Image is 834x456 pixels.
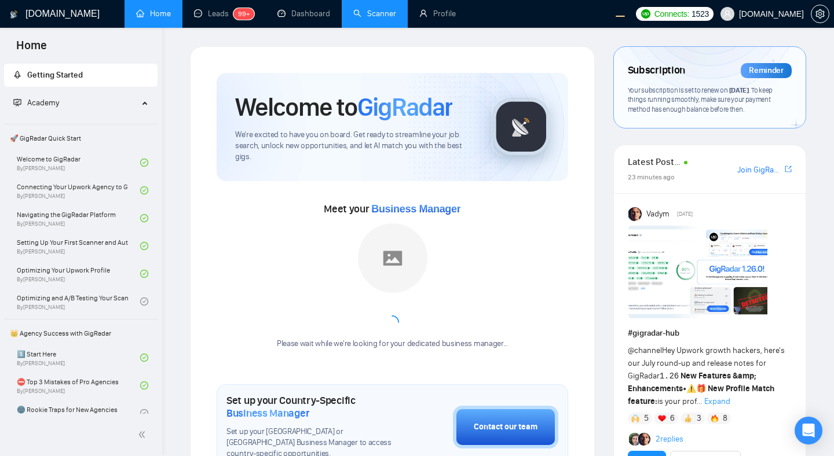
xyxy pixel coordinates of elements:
a: dashboardDashboard [277,9,330,19]
span: 🚀 GigRadar Quick Start [5,127,156,150]
span: GigRadar [357,91,452,123]
span: [DATE] [729,86,749,94]
div: Contact our team [474,421,537,433]
span: loading [385,315,399,329]
span: Connects: [654,8,689,20]
a: Welcome to GigRadarBy[PERSON_NAME] [17,150,140,175]
span: fund-projection-screen [13,98,21,106]
span: Expand [704,396,730,406]
img: Alex B [629,433,642,446]
h1: Welcome to [235,91,452,123]
span: check-circle [140,242,148,250]
span: Latest Posts from the GigRadar Community [628,155,681,169]
strong: New Profile Match feature: [628,384,774,406]
div: Please wait while we're looking for your dedicated business manager... [270,339,515,350]
img: 🙌 [631,414,639,422]
img: placeholder.png [358,223,427,293]
img: Vadym [628,207,642,221]
img: logo [10,5,18,24]
a: Join GigRadar Slack Community [737,164,782,176]
img: F09AC4U7ATU-image.png [628,226,767,318]
span: 1523 [692,8,709,20]
span: rocket [13,71,21,79]
div: Reminder [741,63,792,78]
span: check-circle [140,297,148,306]
img: gigradar-logo.png [492,98,550,156]
span: 8 [723,413,727,424]
span: We're excited to have you on board. Get ready to streamline your job search, unlock new opportuni... [235,130,473,163]
span: Vadym [646,208,670,220]
span: user [723,10,731,18]
a: setting [811,9,829,19]
span: Business Manager [226,407,309,420]
span: 3 [697,413,701,424]
a: messageLeads99+ [194,9,254,19]
span: Your subscription is set to renew on . To keep things running smoothly, make sure your payment me... [628,86,773,113]
code: 1.26 [660,372,679,381]
span: 5 [644,413,649,424]
span: Home [7,37,56,61]
h1: # gigradar-hub [628,327,792,340]
span: check-circle [140,409,148,417]
a: ⛔ Top 3 Mistakes of Pro AgenciesBy[PERSON_NAME] [17,373,140,398]
a: Navigating the GigRadar PlatformBy[PERSON_NAME] [17,205,140,231]
span: Meet your [324,203,460,215]
span: 23 minutes ago [628,173,675,181]
span: Business Manager [371,203,460,215]
img: 🔥 [711,414,719,422]
span: @channel [628,345,662,355]
a: 🌚 Rookie Traps for New Agencies [17,400,140,426]
span: Hey Upwork growth hackers, here's our July round-up and release notes for GigRadar • is your prof... [628,345,785,406]
li: Getting Started [4,64,158,87]
a: homeHome [136,9,171,19]
span: 👑 Agency Success with GigRadar [5,322,156,345]
span: Getting Started [27,70,83,80]
div: Open Intercom Messenger [795,417,822,444]
span: check-circle [140,270,148,278]
span: Academy [13,98,59,108]
span: check-circle [140,159,148,167]
a: 2replies [656,433,683,445]
img: ❤️ [658,414,666,422]
a: Optimizing Your Upwork ProfileBy[PERSON_NAME] [17,261,140,286]
span: 🎁 [696,384,706,394]
span: check-circle [140,186,148,194]
span: [DATE] [677,209,693,219]
strong: New Features &amp; Enhancements [628,371,757,394]
span: check-circle [140,354,148,362]
img: upwork-logo.png [641,9,650,19]
a: userProfile [419,9,456,19]
span: Subscription [628,61,685,80]
a: searchScanner [353,9,396,19]
a: Optimizing and A/B Testing Your Scanner for Better ResultsBy[PERSON_NAME] [17,289,140,314]
a: Setting Up Your First Scanner and Auto-BidderBy[PERSON_NAME] [17,233,140,259]
span: check-circle [140,214,148,222]
a: export [785,164,792,175]
span: double-left [138,429,149,440]
span: Academy [27,98,59,108]
span: ⚠️ [686,384,696,394]
h1: Set up your Country-Specific [226,394,395,420]
span: export [785,164,792,174]
img: 👍 [684,414,692,422]
span: check-circle [140,381,148,389]
button: Contact our team [453,406,558,448]
a: 1️⃣ Start HereBy[PERSON_NAME] [17,345,140,370]
sup: 99+ [233,8,254,20]
button: setting [811,5,829,23]
span: 6 [670,413,675,424]
a: Connecting Your Upwork Agency to GigRadarBy[PERSON_NAME] [17,178,140,203]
